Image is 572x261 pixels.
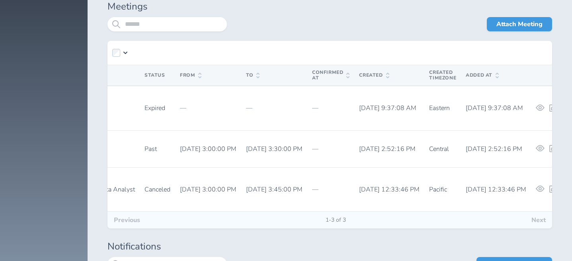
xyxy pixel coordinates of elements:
span: — [312,185,318,194]
span: Central [429,145,449,153]
span: [DATE] 3:30:00 PM [246,145,303,153]
span: Eastern [429,104,450,112]
span: To [246,73,260,78]
span: Expired [144,104,165,112]
span: [DATE] 3:00:00 PM [180,185,236,194]
span: [DATE] 12:33:46 PM [359,185,420,194]
button: Previous [107,212,146,228]
span: — [180,104,186,112]
span: Status [144,72,165,78]
span: Created [359,73,389,78]
span: [DATE] 2:52:16 PM [359,145,416,153]
span: [DATE] 9:37:08 AM [359,104,416,112]
h1: Notifications [107,241,552,252]
span: 1-3 of 3 [319,217,352,223]
span: Canceled [144,185,170,194]
h1: Meetings [107,1,552,12]
span: Confirmed At [312,70,349,81]
span: From [180,73,201,78]
button: Next [525,212,552,228]
span: — [312,104,318,112]
span: — [246,104,252,112]
span: [DATE] 9:37:08 AM [466,104,523,112]
a: Attach Meeting [487,17,552,31]
span: Pacific [429,185,447,194]
span: Added At [466,73,499,78]
span: [DATE] 3:45:00 PM [246,185,303,194]
span: Past [144,145,157,153]
span: [DATE] 2:52:16 PM [466,145,522,153]
span: [DATE] 3:00:00 PM [180,145,236,153]
span: Created Timezone [429,69,456,81]
span: — [312,145,318,153]
span: [DATE] 12:33:46 PM [466,185,526,194]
